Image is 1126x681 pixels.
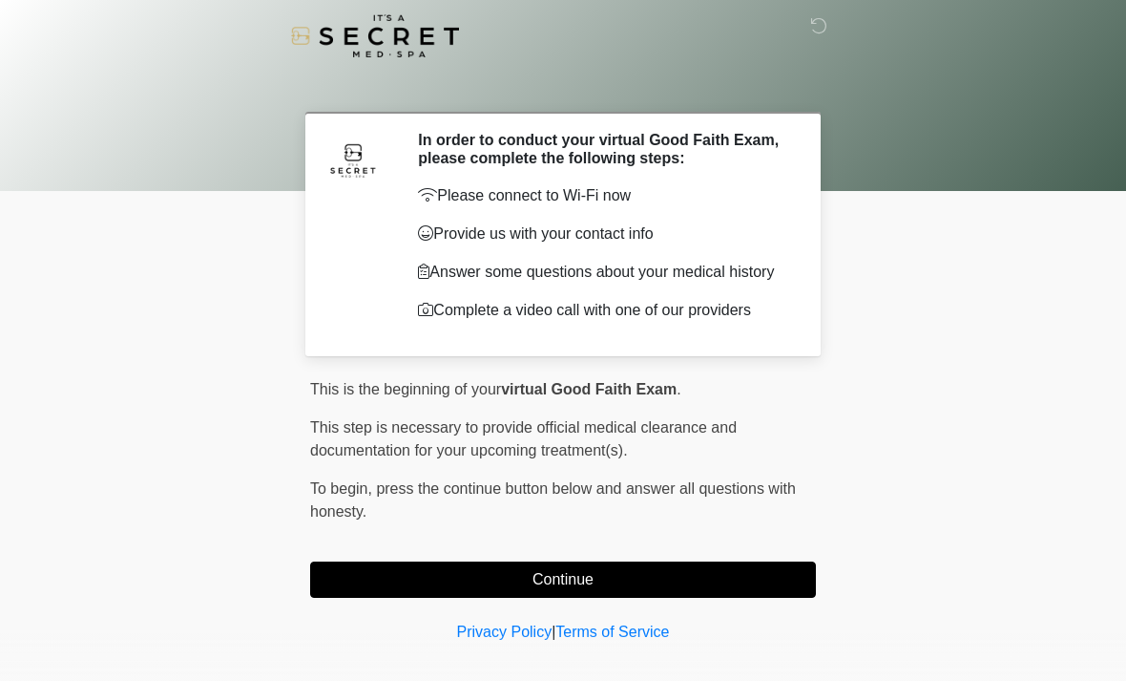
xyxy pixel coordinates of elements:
img: It's A Secret Med Spa Logo [291,14,459,57]
h2: In order to conduct your virtual Good Faith Exam, please complete the following steps: [418,131,787,167]
p: Provide us with your contact info [418,223,787,245]
p: Please connect to Wi-Fi now [418,184,787,207]
span: To begin, [310,480,376,497]
span: This step is necessary to provide official medical clearance and documentation for your upcoming ... [310,419,737,458]
a: | [552,624,555,640]
h1: ‎ ‎ [296,69,830,104]
span: . [677,381,680,397]
strong: virtual Good Faith Exam [501,381,677,397]
a: Terms of Service [555,624,669,640]
span: This is the beginning of your [310,381,501,397]
p: Answer some questions about your medical history [418,261,787,284]
a: Privacy Policy [457,624,553,640]
p: Complete a video call with one of our providers [418,299,787,322]
img: Agent Avatar [324,131,382,188]
button: Continue [310,562,816,598]
span: press the continue button below and answer all questions with honesty. [310,480,796,520]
